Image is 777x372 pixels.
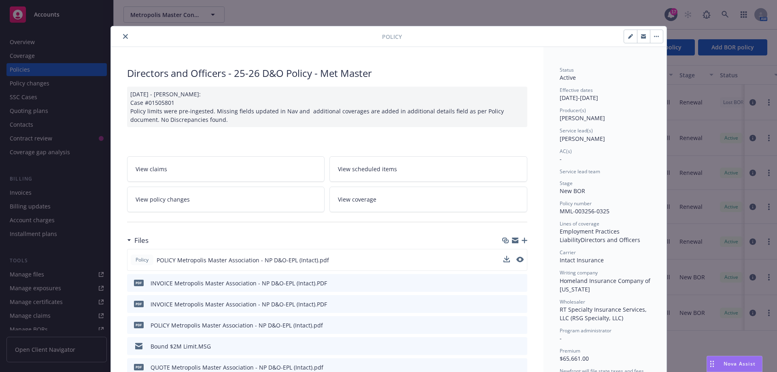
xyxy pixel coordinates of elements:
[517,321,524,329] button: preview file
[724,360,756,367] span: Nova Assist
[560,135,605,142] span: [PERSON_NAME]
[504,363,510,372] button: download file
[134,256,150,264] span: Policy
[560,220,599,227] span: Lines of coverage
[127,156,325,182] a: View claims
[560,114,605,122] span: [PERSON_NAME]
[151,321,323,329] div: POLICY Metropolis Master Association - NP D&O-EPL (Intact).pdf
[560,107,586,114] span: Producer(s)
[134,364,144,370] span: pdf
[560,180,573,187] span: Stage
[382,32,402,41] span: Policy
[127,87,527,127] div: [DATE] - [PERSON_NAME]: Case #01505801 Policy limits were pre-ingested. Missing fields updated in...
[504,279,510,287] button: download file
[560,168,600,175] span: Service lead team
[127,235,149,246] div: Files
[560,306,648,322] span: RT Specialty Insurance Services, LLC (RSG Specialty, LLC)
[560,334,562,342] span: -
[560,74,576,81] span: Active
[503,256,510,264] button: download file
[560,207,609,215] span: MML-003256-0325
[560,256,604,264] span: Intact Insurance
[504,300,510,308] button: download file
[707,356,762,372] button: Nova Assist
[517,300,524,308] button: preview file
[560,227,621,244] span: Employment Practices Liability
[134,301,144,307] span: PDF
[127,66,527,80] div: Directors and Officers - 25-26 D&O Policy - Met Master
[151,300,327,308] div: INVOICE Metropolis Master Association - NP D&O-EPL (Intact).PDF
[516,256,524,264] button: preview file
[329,187,527,212] a: View coverage
[560,347,580,354] span: Premium
[560,66,574,73] span: Status
[136,195,190,204] span: View policy changes
[560,355,589,362] span: $65,661.00
[560,187,585,195] span: New BOR
[503,256,510,262] button: download file
[560,298,585,305] span: Wholesaler
[560,155,562,163] span: -
[157,256,329,264] span: POLICY Metropolis Master Association - NP D&O-EPL (Intact).pdf
[136,165,167,173] span: View claims
[560,249,576,256] span: Carrier
[516,257,524,262] button: preview file
[134,280,144,286] span: PDF
[134,235,149,246] h3: Files
[560,327,611,334] span: Program administrator
[560,269,598,276] span: Writing company
[707,356,717,372] div: Drag to move
[560,127,593,134] span: Service lead(s)
[127,187,325,212] a: View policy changes
[338,165,397,173] span: View scheduled items
[151,363,323,372] div: QUOTE Metropolis Master Association - NP D&O-EPL (Intact).pdf
[504,321,510,329] button: download file
[151,279,327,287] div: INVOICE Metropolis Master Association - NP D&O-EPL (Intact).PDF
[581,236,640,244] span: Directors and Officers
[121,32,130,41] button: close
[560,200,592,207] span: Policy number
[151,342,211,351] div: Bound $2M Limit.MSG
[134,322,144,328] span: pdf
[517,342,524,351] button: preview file
[560,87,593,94] span: Effective dates
[517,279,524,287] button: preview file
[338,195,376,204] span: View coverage
[517,363,524,372] button: preview file
[504,342,510,351] button: download file
[560,148,572,155] span: AC(s)
[560,87,650,102] div: [DATE] - [DATE]
[560,277,652,293] span: Homeland Insurance Company of [US_STATE]
[329,156,527,182] a: View scheduled items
